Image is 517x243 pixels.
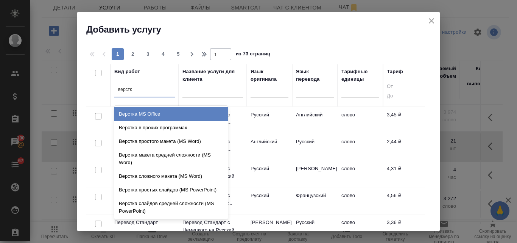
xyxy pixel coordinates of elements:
td: Русский [247,188,292,215]
span: 3 [142,50,154,58]
button: 3 [142,48,154,60]
button: 5 [172,48,184,60]
td: 3,36 ₽ [383,215,428,241]
p: Перевод Стандарт [114,219,175,226]
td: слово [338,134,383,161]
div: Язык оригинала [251,68,288,83]
p: Перевод Стандарт с Немецкого на Русский [182,219,243,234]
td: 2,44 ₽ [383,134,428,161]
div: Верстка простых слайдов (MS PowerPoint) [114,183,228,197]
div: Тариф [387,68,403,75]
td: слово [338,215,383,241]
td: 4,56 ₽ [383,188,428,215]
td: Английский [247,134,292,161]
td: Русский [247,107,292,134]
td: слово [338,161,383,188]
div: Верстка сложных слайдов (MS PowerPoint) [114,218,228,232]
button: 2 [127,48,139,60]
td: Французский [292,188,338,215]
div: Тарифные единицы [341,68,379,83]
div: Верстка в прочих программах [114,121,228,135]
button: close [426,15,437,27]
div: Верстка простого макета (MS Word) [114,135,228,148]
span: 4 [157,50,169,58]
td: 4,31 ₽ [383,161,428,188]
td: Английский [292,107,338,134]
td: Русский [292,215,338,241]
div: Верстка сложного макета (MS Word) [114,169,228,183]
td: слово [338,188,383,215]
button: 4 [157,48,169,60]
div: Язык перевода [296,68,334,83]
input: От [387,82,425,92]
div: Верстка макета средней сложности (MS Word) [114,148,228,169]
div: Название услуги для клиента [182,68,243,83]
h2: Добавить услугу [86,24,440,36]
span: 5 [172,50,184,58]
td: слово [338,107,383,134]
td: Русский [292,134,338,161]
div: Вид работ [114,68,140,75]
td: Русский [247,161,292,188]
div: Верстка слайдов средней сложности (MS PowerPoint) [114,197,228,218]
div: Верстка MS Office [114,107,228,121]
td: [PERSON_NAME] [292,161,338,188]
td: 3,45 ₽ [383,107,428,134]
td: [PERSON_NAME] [247,215,292,241]
input: До [387,92,425,101]
span: из 73 страниц [236,49,270,60]
span: 2 [127,50,139,58]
